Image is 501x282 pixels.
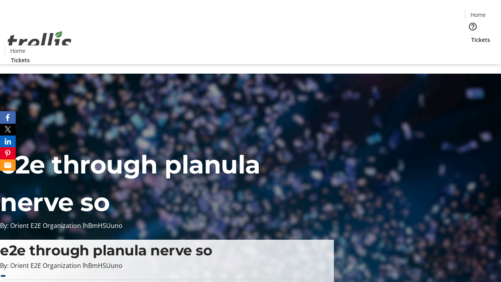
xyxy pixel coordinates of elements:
[465,44,481,60] button: Cart
[5,56,36,64] a: Tickets
[5,47,30,55] a: Home
[465,36,496,44] a: Tickets
[11,56,30,64] span: Tickets
[10,47,25,55] span: Home
[471,36,490,44] span: Tickets
[465,11,490,19] a: Home
[5,22,74,61] img: Orient E2E Organization lhBmHSUuno's Logo
[465,19,481,34] button: Help
[470,11,486,19] span: Home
